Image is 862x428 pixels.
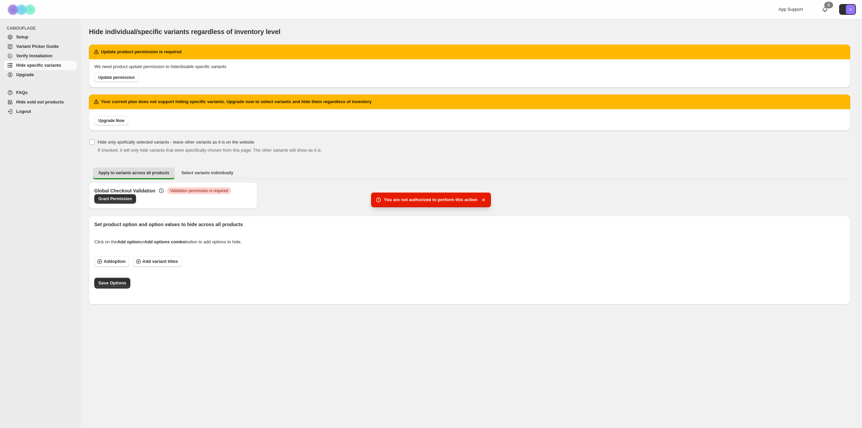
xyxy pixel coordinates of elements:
button: Add variant titles [133,256,182,267]
span: Update permission [98,75,135,80]
span: Hide sold out products [16,99,64,104]
strong: Add options combo [144,239,185,244]
span: Hide specific variants [16,63,61,68]
a: FAQs [4,88,77,97]
span: Setup [16,34,28,39]
text: S [849,7,852,11]
span: FAQs [16,90,28,95]
h2: Update product permission is required [101,49,181,55]
span: Logout [16,109,31,114]
a: Hide specific variants [4,61,77,70]
h3: Global Checkout Validation [94,187,155,194]
a: Grant Permission [94,194,136,204]
button: Avatar with initials S [839,4,856,15]
p: Set product option and option values to hide across all products [94,221,845,228]
span: Upgrade Now [98,118,124,123]
a: Hide sold out products [4,97,77,107]
a: Setup [4,32,77,42]
span: Hide individual/specific variants regardless of inventory level [89,28,280,35]
span: Upgrade [16,72,34,77]
a: Upgrade Now [94,116,128,125]
span: Hide only spefically selected variants - leave other variants as it is on the website [98,140,254,145]
span: App Support [778,7,803,12]
span: Avatar with initials S [846,5,855,14]
strong: Add option [117,239,140,244]
span: CAMOUFLAGE [7,26,77,31]
span: Add variant titles [142,258,178,265]
span: Verify Installation [16,53,53,58]
span: You are not authorized to perform this action [384,196,477,203]
a: Variant Picker Guide [4,42,77,51]
div: Click on the or button to add options to hide. [94,239,845,245]
h2: Your current plan does not support hiding specific variants. Upgrade now to select variants and h... [101,98,372,105]
div: 0 [824,2,833,8]
span: Grant Permission [98,196,132,202]
a: Logout [4,107,77,116]
span: We need product update permission to hide/disable specific variants [94,64,226,69]
div: Apply to variants across all products [89,182,850,305]
a: Update permission [94,73,139,82]
a: 0 [822,6,828,13]
span: Add option [104,258,126,265]
button: Apply to variants across all products [93,167,175,179]
span: Save Options [98,280,126,286]
span: Variant Picker Guide [16,44,59,49]
a: Verify Installation [4,51,77,61]
span: Validation permission is required [170,188,228,193]
img: Camouflage [5,0,39,19]
span: If checked, it will only hide variants that were specifically chosen from this page. The other va... [98,148,322,153]
button: Select variants individually [176,167,239,178]
span: Select variants individually [181,170,233,176]
span: Apply to variants across all products [98,170,169,176]
button: Save Options [94,278,130,288]
button: Addoption [94,256,130,267]
a: Upgrade [4,70,77,80]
